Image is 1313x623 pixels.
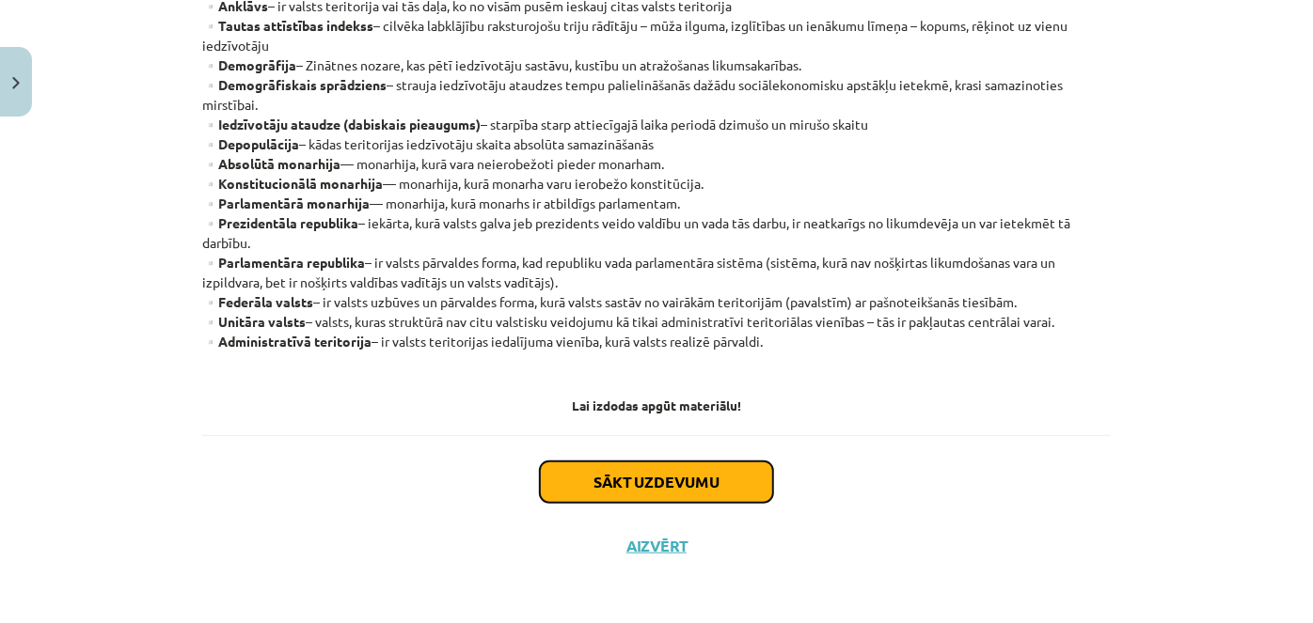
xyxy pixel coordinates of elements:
img: icon-close-lesson-0947bae3869378f0d4975bcd49f059093ad1ed9edebbc8119c70593378902aed.svg [12,77,20,89]
strong: ▫️Administratīvā teritorija [202,333,372,350]
strong: ▫️Iedzīvotāju ataudze (dabiskais pieaugums) [202,116,481,132]
strong: ▫️Parlamentārā monarhija [202,195,370,211]
button: Sākt uzdevumu [540,461,773,503]
button: Aizvērt [621,537,692,555]
strong: Lai izdodas apgūt materiālu! [572,397,741,413]
strong: ▫️Demogrāfija [202,56,296,73]
strong: ▫️Konstitucionālā monarhija [202,175,383,192]
strong: ▫️Parlamentāra republika [202,254,365,271]
strong: ▫️Absolūtā monarhija [202,155,340,172]
strong: ▫️Federāla valsts [202,293,313,310]
strong: ▫️Unitāra valsts [202,313,306,330]
strong: ▫️Demogrāfiskais sprādziens [202,76,387,93]
strong: ▫️Depopulācija [202,135,299,152]
strong: ▫️Prezidentāla republika [202,214,358,231]
strong: ▫️Tautas attīstības indekss [202,17,373,34]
